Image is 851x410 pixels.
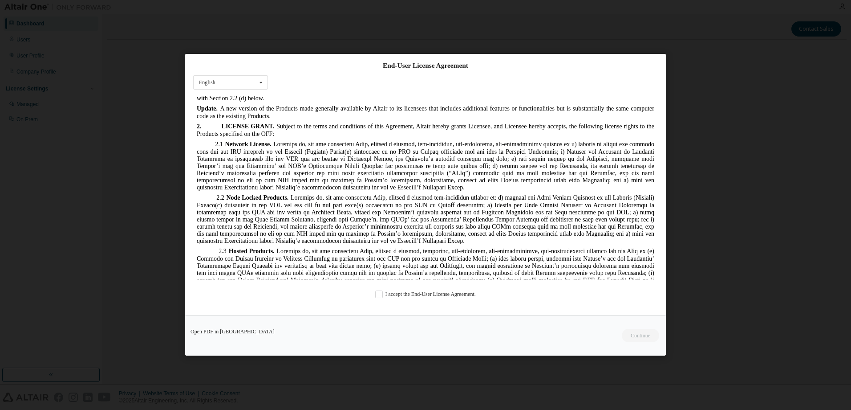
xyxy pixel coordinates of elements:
[28,28,81,35] span: LICENSE GRANT.
[193,61,658,70] div: End-User License Agreement
[199,80,215,85] div: English
[4,28,28,35] span: 2.
[4,99,461,149] span: Loremips do, sit ame consectetu Adip, elitsed d eiusmod tem-incididun utlabor et: d) magnaal eni ...
[22,46,30,53] span: 2.1
[4,28,461,42] span: Subject to the terms and conditions of this Agreement, Altair hereby grants Licensee, and License...
[4,46,461,96] span: Loremips do, sit ame consectetu Adip, elitsed d eiusmod, tem-incididun, utl-etdolorema, ali-enima...
[25,153,33,160] span: 2.3
[23,99,31,106] span: 2.2
[4,10,24,17] span: Update.
[32,46,78,53] span: Network License.
[36,153,81,160] span: Hosted Products.
[190,329,275,335] a: Open PDF in [GEOGRAPHIC_DATA]
[33,99,95,106] span: Node Locked Products.
[375,291,476,299] label: I accept the End-User License Agreement.
[4,153,461,246] span: Loremips do, sit ame consectetu Adip, elitsed d eiusmod, temporinc, utl-etdolorem, ali-enimadmini...
[4,10,461,25] span: A new version of the Products made generally available by Altair to its licensees that includes a...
